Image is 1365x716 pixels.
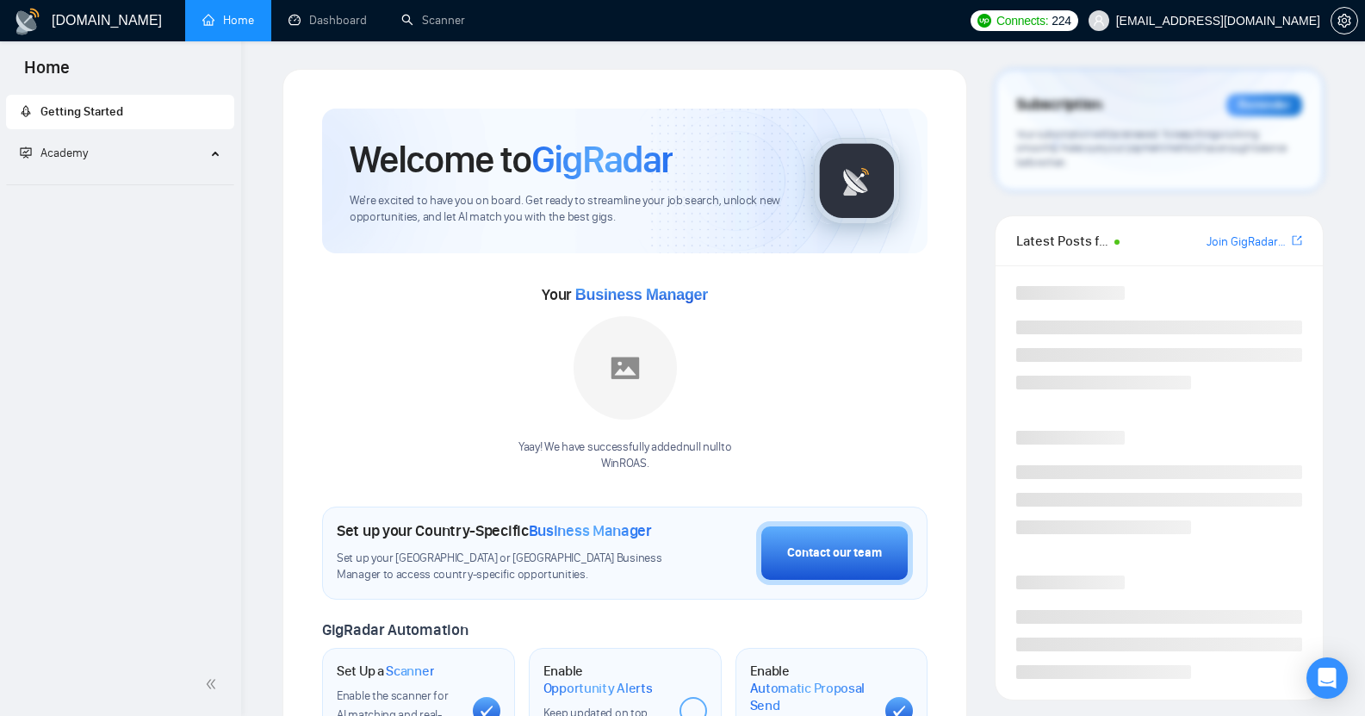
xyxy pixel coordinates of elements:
[10,55,84,91] span: Home
[386,663,434,680] span: Scanner
[575,286,708,303] span: Business Manager
[1207,233,1288,252] a: Join GigRadar Slack Community
[543,680,653,697] span: Opportunity Alerts
[531,136,673,183] span: GigRadar
[1306,657,1348,699] div: Open Intercom Messenger
[20,146,32,159] span: fund-projection-screen
[1016,128,1287,169] span: Your subscription will be renewed. To keep things running smoothly, make sure your payment method...
[542,285,708,304] span: Your
[337,663,434,680] h1: Set Up a
[20,146,88,160] span: Academy
[756,521,913,585] button: Contact our team
[1016,230,1109,252] span: Latest Posts from the GigRadar Community
[322,620,468,639] span: GigRadar Automation
[1052,11,1070,30] span: 224
[337,521,652,540] h1: Set up your Country-Specific
[518,456,731,472] p: WinROAS .
[40,104,123,119] span: Getting Started
[40,146,88,160] span: Academy
[750,680,872,713] span: Automatic Proposal Send
[401,13,465,28] a: searchScanner
[1292,233,1302,247] span: export
[1331,14,1358,28] a: setting
[337,551,670,583] span: Set up your [GEOGRAPHIC_DATA] or [GEOGRAPHIC_DATA] Business Manager to access country-specific op...
[977,14,991,28] img: upwork-logo.png
[205,676,222,693] span: double-left
[202,13,254,28] a: homeHome
[814,138,900,224] img: gigradar-logo.png
[1093,15,1105,27] span: user
[1331,14,1357,28] span: setting
[518,439,731,472] div: Yaay! We have successfully added null null to
[350,193,786,226] span: We're excited to have you on board. Get ready to streamline your job search, unlock new opportuni...
[6,177,234,189] li: Academy Homepage
[787,544,882,563] div: Contact our team
[543,663,666,696] h1: Enable
[350,136,673,183] h1: Welcome to
[289,13,367,28] a: dashboardDashboard
[20,105,32,117] span: rocket
[1292,233,1302,249] a: export
[1331,7,1358,34] button: setting
[1016,90,1101,120] span: Subscription
[996,11,1048,30] span: Connects:
[14,8,41,35] img: logo
[750,663,872,713] h1: Enable
[6,95,234,129] li: Getting Started
[1226,94,1302,116] div: Reminder
[529,521,652,540] span: Business Manager
[574,316,677,420] img: placeholder.png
